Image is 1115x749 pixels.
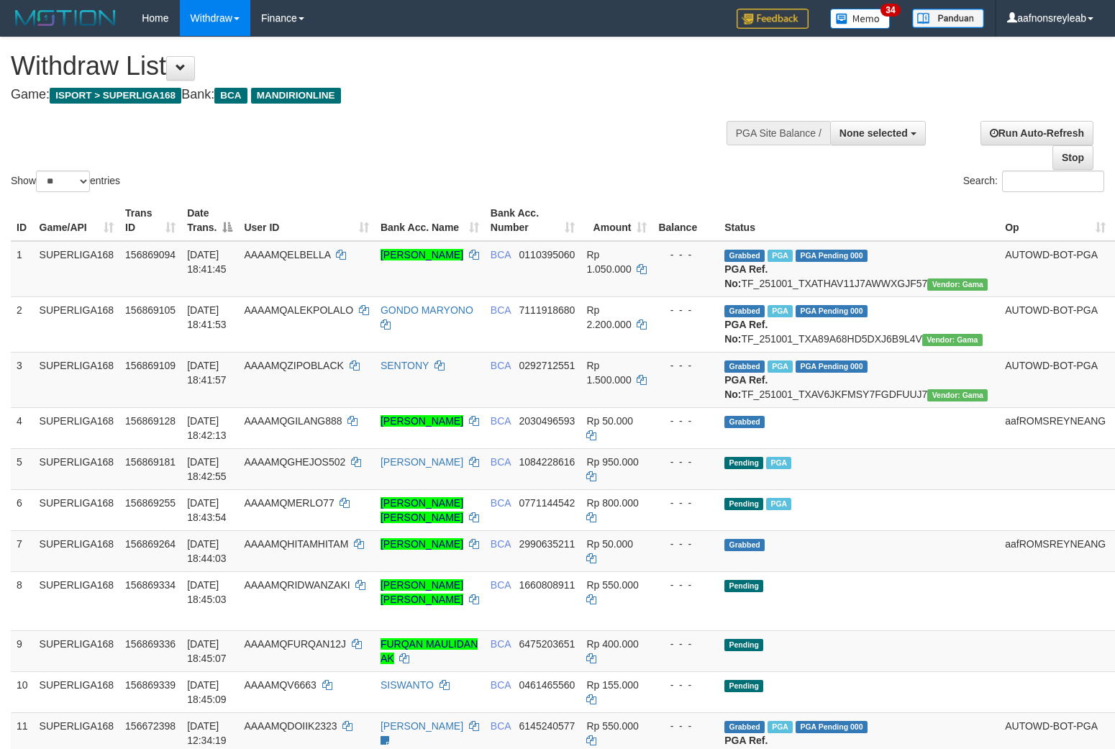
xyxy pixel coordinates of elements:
[11,352,34,407] td: 3
[11,671,34,712] td: 10
[796,360,868,373] span: PGA Pending
[737,9,809,29] img: Feedback.jpg
[519,360,575,371] span: Copy 0292712551 to clipboard
[125,638,176,650] span: 156869336
[658,248,713,262] div: - - -
[244,415,342,427] span: AAAAMQGILANG888
[519,679,575,691] span: Copy 0461465560 to clipboard
[724,680,763,692] span: Pending
[912,9,984,28] img: panduan.png
[719,296,999,352] td: TF_251001_TXA89A68HD5DXJ6B9L4V
[586,360,631,386] span: Rp 1.500.000
[11,530,34,571] td: 7
[519,579,575,591] span: Copy 1660808911 to clipboard
[381,638,478,664] a: FURQAN MAULIDAN AK
[766,498,791,510] span: Marked by aafsoycanthlai
[119,200,181,241] th: Trans ID: activate to sort column ascending
[519,249,575,260] span: Copy 0110395060 to clipboard
[34,530,120,571] td: SUPERLIGA168
[581,200,652,241] th: Amount: activate to sort column ascending
[724,539,765,551] span: Grabbed
[658,455,713,469] div: - - -
[586,249,631,275] span: Rp 1.050.000
[34,630,120,671] td: SUPERLIGA168
[719,352,999,407] td: TF_251001_TXAV6JKFMSY7FGDFUUJ7
[34,448,120,489] td: SUPERLIGA168
[11,296,34,352] td: 2
[491,249,511,260] span: BCA
[658,637,713,651] div: - - -
[519,638,575,650] span: Copy 6475203651 to clipboard
[244,720,337,732] span: AAAAMQDOIIK2323
[125,456,176,468] span: 156869181
[491,538,511,550] span: BCA
[727,121,830,145] div: PGA Site Balance /
[999,200,1111,241] th: Op: activate to sort column ascending
[11,171,120,192] label: Show entries
[491,638,511,650] span: BCA
[187,249,227,275] span: [DATE] 18:41:45
[586,415,633,427] span: Rp 50.000
[724,416,765,428] span: Grabbed
[244,249,330,260] span: AAAAMQELBELLA
[11,7,120,29] img: MOTION_logo.png
[768,305,793,317] span: Marked by aafsoycanthlai
[381,497,463,523] a: [PERSON_NAME] [PERSON_NAME]
[11,88,729,102] h4: Game: Bank:
[244,497,334,509] span: AAAAMQMERLO77
[50,88,181,104] span: ISPORT > SUPERLIGA168
[187,538,227,564] span: [DATE] 18:44:03
[11,52,729,81] h1: Withdraw List
[963,171,1104,192] label: Search:
[244,538,348,550] span: AAAAMQHITAMHITAM
[519,304,575,316] span: Copy 7111918680 to clipboard
[586,579,638,591] span: Rp 550.000
[724,580,763,592] span: Pending
[244,456,345,468] span: AAAAMQGHEJOS502
[724,374,768,400] b: PGA Ref. No:
[724,498,763,510] span: Pending
[34,296,120,352] td: SUPERLIGA168
[125,415,176,427] span: 156869128
[381,579,463,605] a: [PERSON_NAME] [PERSON_NAME]
[768,360,793,373] span: Marked by aafchhiseyha
[724,263,768,289] b: PGA Ref. No:
[724,360,765,373] span: Grabbed
[125,720,176,732] span: 156672398
[586,538,633,550] span: Rp 50.000
[586,638,638,650] span: Rp 400.000
[519,456,575,468] span: Copy 1084228616 to clipboard
[724,305,765,317] span: Grabbed
[187,720,227,746] span: [DATE] 12:34:19
[768,721,793,733] span: Marked by aafsoycanthlai
[1002,171,1104,192] input: Search:
[375,200,485,241] th: Bank Acc. Name: activate to sort column ascending
[11,448,34,489] td: 5
[519,720,575,732] span: Copy 6145240577 to clipboard
[796,721,868,733] span: PGA Pending
[381,249,463,260] a: [PERSON_NAME]
[381,679,434,691] a: SISWANTO
[586,304,631,330] span: Rp 2.200.000
[830,121,926,145] button: None selected
[11,630,34,671] td: 9
[238,200,375,241] th: User ID: activate to sort column ascending
[658,303,713,317] div: - - -
[381,538,463,550] a: [PERSON_NAME]
[724,457,763,469] span: Pending
[724,639,763,651] span: Pending
[519,538,575,550] span: Copy 2990635211 to clipboard
[187,304,227,330] span: [DATE] 18:41:53
[768,250,793,262] span: Marked by aafsoycanthlai
[125,497,176,509] span: 156869255
[999,352,1111,407] td: AUTOWD-BOT-PGA
[214,88,247,104] span: BCA
[586,497,638,509] span: Rp 800.000
[491,679,511,691] span: BCA
[491,415,511,427] span: BCA
[652,200,719,241] th: Balance
[658,678,713,692] div: - - -
[187,360,227,386] span: [DATE] 18:41:57
[658,537,713,551] div: - - -
[830,9,891,29] img: Button%20Memo.svg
